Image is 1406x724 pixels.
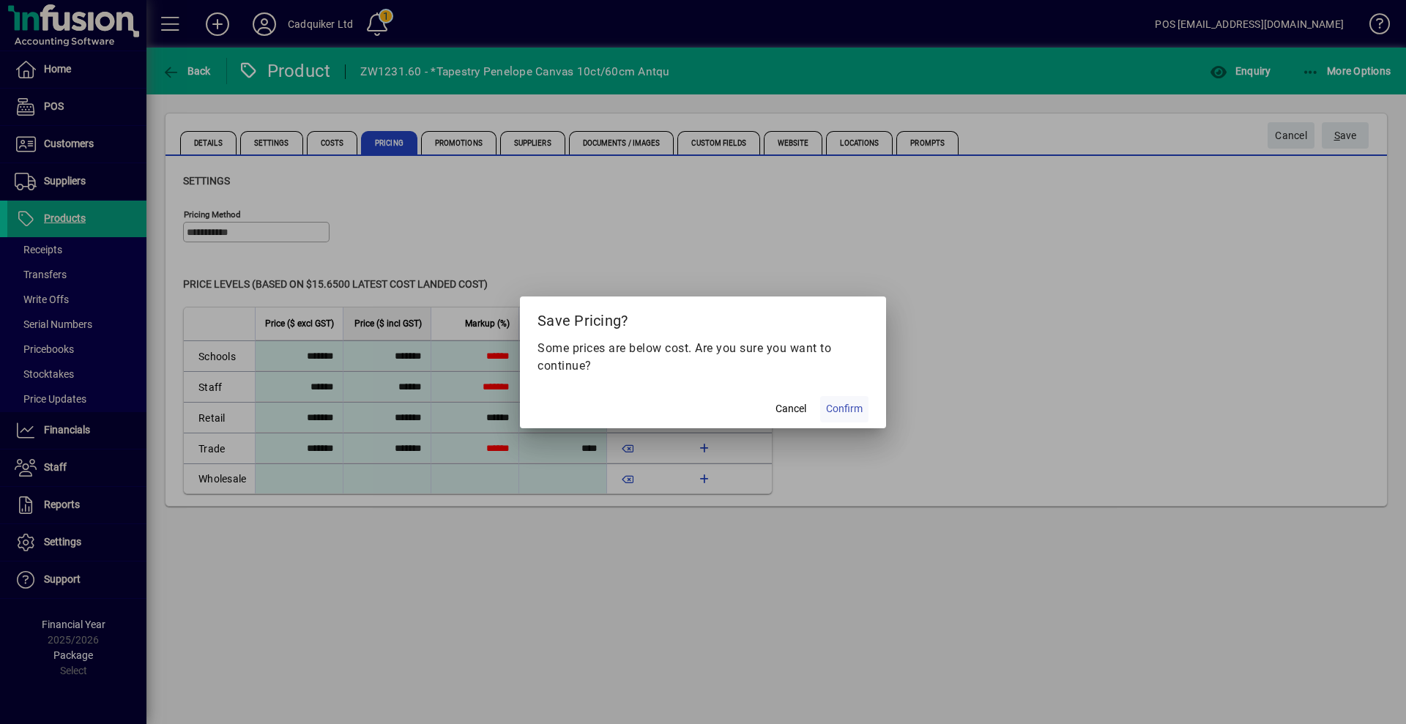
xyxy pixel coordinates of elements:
p: Some prices are below cost. Are you sure you want to continue? [538,340,868,375]
span: Cancel [775,401,806,417]
h2: Save Pricing? [520,296,886,339]
button: Cancel [767,396,814,422]
button: Confirm [820,396,868,422]
span: Confirm [826,401,863,417]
